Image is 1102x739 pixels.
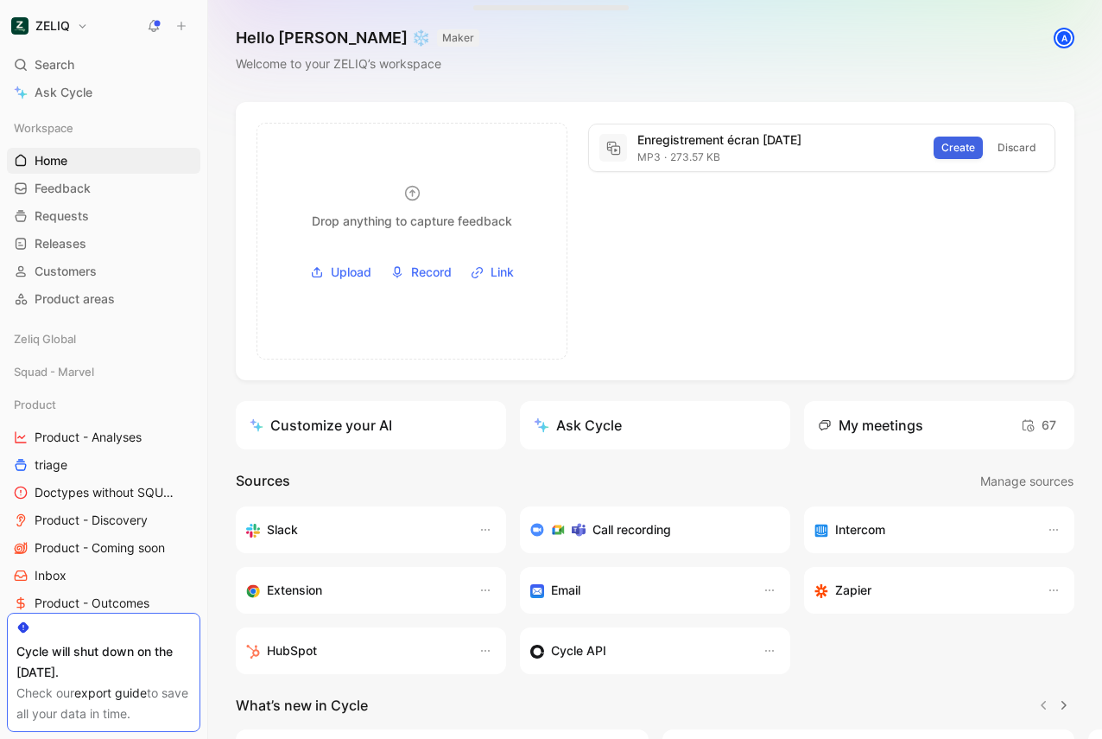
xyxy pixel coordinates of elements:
[1021,415,1056,436] span: 67
[267,640,317,661] h3: HubSpot
[14,363,94,380] span: Squad - Marvel
[7,480,200,506] a: Doctypes without SQUAD
[7,590,200,616] a: Product - Outcomes
[35,235,86,252] span: Releases
[997,139,1036,156] span: Discard
[7,359,200,385] div: Squad - Marvel
[520,401,790,449] button: Ask Cycle
[7,326,200,352] div: Zeliq Global
[979,470,1074,493] button: Manage sources
[35,456,67,474] span: triage
[35,207,89,225] span: Requests
[267,519,298,540] h3: Slack
[35,512,148,529] span: Product - Discovery
[267,580,322,601] h3: Extension
[7,392,200,417] div: Product
[7,452,200,478] a: triage
[530,580,745,601] div: Forward emails to your feedback inbox
[980,471,1073,492] span: Manage sources
[661,150,720,163] span: 273.57 KB
[35,82,92,103] span: Ask Cycle
[7,286,200,312] a: Product areas
[304,259,377,285] button: Upload
[35,18,70,34] h1: ZELIQ
[835,580,871,601] h3: Zapier
[236,28,479,48] h1: Hello [PERSON_NAME] ❄️
[814,580,1029,601] div: Capture feedback from thousands of sources with Zapier (survey results, recordings, sheets, etc).
[941,139,975,156] span: Create
[7,563,200,589] a: Inbox
[551,580,580,601] h3: Email
[16,683,191,724] div: Check our to save all your data in time.
[7,231,200,257] a: Releases
[934,137,983,159] button: Create
[236,695,368,716] h2: What’s new in Cycle
[1016,411,1061,439] button: 67
[835,519,885,540] h3: Intercom
[530,519,766,540] div: Record & transcribe meetings from Zoom, Meet & Teams.
[35,180,91,197] span: Feedback
[7,14,92,38] button: ZELIQZELIQ
[1055,29,1073,47] div: A
[551,640,606,661] h3: Cycle API
[246,519,461,540] div: Sync your customers, send feedback and get updates in Slack
[7,507,200,533] a: Product - Discovery
[7,326,200,357] div: Zeliq Global
[465,259,520,285] button: Link
[35,484,176,501] span: Doctypes without SQUAD
[7,80,200,105] a: Ask Cycle
[16,641,191,683] div: Cycle will shut down on the [DATE].
[7,535,200,561] a: Product - Coming soon
[491,262,514,283] span: Link
[530,640,745,661] div: Sync customers & send feedback from custom sources. Get inspired by our favorite use case
[35,429,142,446] span: Product - Analyses
[250,415,392,436] div: Customize your AI
[236,401,506,449] a: Customize your AI
[331,262,371,283] span: Upload
[35,290,115,308] span: Product areas
[7,52,200,78] div: Search
[11,17,28,35] img: ZELIQ
[7,203,200,229] a: Requests
[74,685,147,700] a: export guide
[384,259,458,285] button: Record
[35,567,66,584] span: Inbox
[7,424,200,450] a: Product - Analyses
[7,175,200,201] a: Feedback
[637,150,661,163] span: mp3
[35,539,165,557] span: Product - Coming soon
[7,392,200,727] div: ProductProduct - AnalysestriageDoctypes without SQUADProduct - DiscoveryProduct - Coming soonInbo...
[35,54,74,75] span: Search
[818,415,923,436] div: My meetings
[35,263,97,280] span: Customers
[534,415,622,436] div: Ask Cycle
[14,396,56,413] span: Product
[814,519,1029,540] div: Sync your customers, send feedback and get updates in Intercom
[312,211,512,232] div: Drop anything to capture feedback
[7,148,200,174] a: Home
[35,595,149,612] span: Product - Outcomes
[236,54,479,74] div: Welcome to your ZELIQ’s workspace
[14,330,76,347] span: Zeliq Global
[990,137,1044,159] button: Discard
[592,519,671,540] h3: Call recording
[437,29,479,47] button: MAKER
[637,130,923,150] div: Enregistrement écran [DATE]
[35,152,67,169] span: Home
[7,258,200,284] a: Customers
[236,470,290,493] h2: Sources
[411,262,452,283] span: Record
[246,580,461,601] div: Capture feedback from anywhere on the web
[14,119,73,137] span: Workspace
[7,359,200,390] div: Squad - Marvel
[7,115,200,141] div: Workspace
